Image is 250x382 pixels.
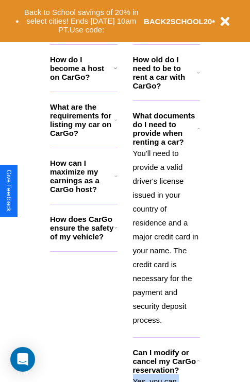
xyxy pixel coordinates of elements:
h3: What documents do I need to provide when renting a car? [133,111,198,146]
button: Back to School savings of 20% in select cities! Ends [DATE] 10am PT.Use code: [19,5,144,37]
h3: Can I modify or cancel my CarGo reservation? [133,348,197,374]
p: You'll need to provide a valid driver's license issued in your country of residence and a major c... [133,146,201,327]
h3: How do I become a host on CarGo? [50,55,113,81]
div: Open Intercom Messenger [10,347,35,372]
h3: How can I maximize my earnings as a CarGo host? [50,159,114,194]
div: Give Feedback [5,170,12,212]
h3: How old do I need to be to rent a car with CarGo? [133,55,197,90]
h3: What are the requirements for listing my car on CarGo? [50,102,114,137]
h3: How does CarGo ensure the safety of my vehicle? [50,215,114,241]
b: BACK2SCHOOL20 [144,17,212,26]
